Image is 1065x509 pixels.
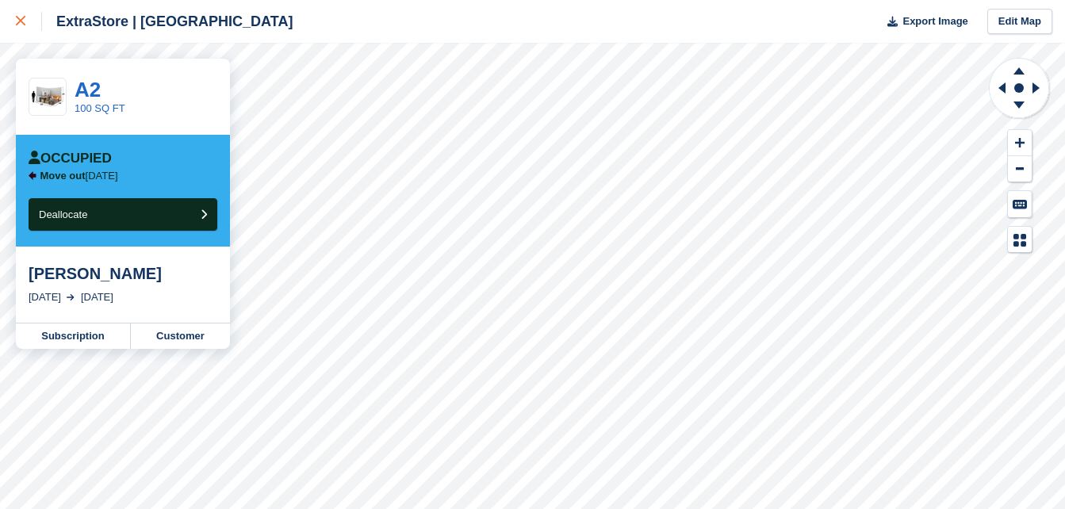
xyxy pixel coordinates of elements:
[1008,130,1032,156] button: Zoom In
[29,264,217,283] div: [PERSON_NAME]
[40,170,86,182] span: Move out
[902,13,967,29] span: Export Image
[1008,227,1032,253] button: Map Legend
[878,9,968,35] button: Export Image
[29,198,217,231] button: Deallocate
[987,9,1052,35] a: Edit Map
[67,294,75,300] img: arrow-right-light-icn-cde0832a797a2874e46488d9cf13f60e5c3a73dbe684e267c42b8395dfbc2abf.svg
[29,289,61,305] div: [DATE]
[1008,156,1032,182] button: Zoom Out
[39,209,87,220] span: Deallocate
[29,151,112,166] div: Occupied
[81,289,113,305] div: [DATE]
[16,323,131,349] a: Subscription
[40,170,118,182] p: [DATE]
[42,12,293,31] div: ExtraStore | [GEOGRAPHIC_DATA]
[1008,191,1032,217] button: Keyboard Shortcuts
[75,78,101,101] a: A2
[29,83,66,111] img: 100.jpg
[131,323,230,349] a: Customer
[29,171,36,180] img: arrow-left-icn-90495f2de72eb5bd0bd1c3c35deca35cc13f817d75bef06ecd7c0b315636ce7e.svg
[75,102,125,114] a: 100 SQ FT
